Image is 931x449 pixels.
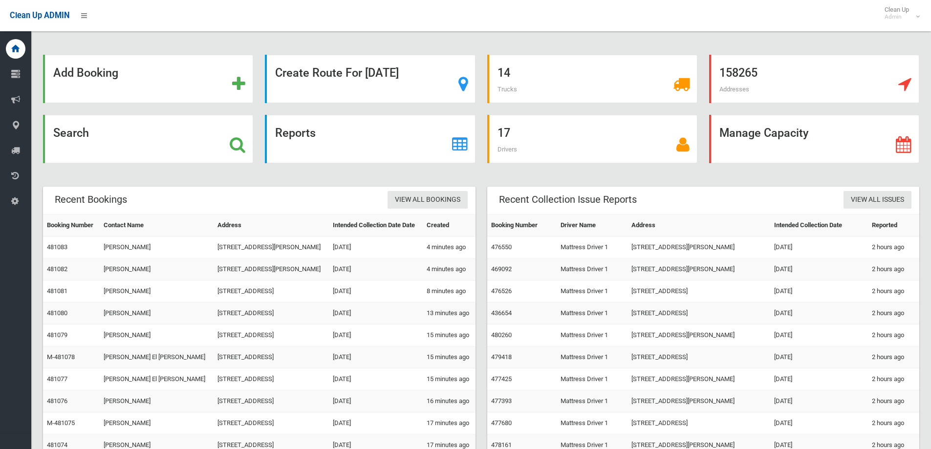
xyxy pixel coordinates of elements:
td: 8 minutes ago [423,280,475,302]
td: Mattress Driver 1 [557,390,628,412]
td: Mattress Driver 1 [557,236,628,258]
td: 2 hours ago [868,346,919,368]
a: 481083 [47,243,67,251]
td: [STREET_ADDRESS][PERSON_NAME] [628,368,770,390]
td: 15 minutes ago [423,368,475,390]
strong: 158265 [719,66,758,80]
a: 481076 [47,397,67,405]
th: Contact Name [100,214,214,236]
td: [DATE] [329,280,423,302]
td: [DATE] [329,302,423,324]
strong: Manage Capacity [719,126,808,140]
td: 2 hours ago [868,324,919,346]
th: Intended Collection Date [770,214,867,236]
td: Mattress Driver 1 [557,280,628,302]
td: 4 minutes ago [423,236,475,258]
a: 481079 [47,331,67,339]
th: Booking Number [487,214,557,236]
a: 477393 [491,397,512,405]
strong: Reports [275,126,316,140]
td: 15 minutes ago [423,324,475,346]
td: [DATE] [329,258,423,280]
a: Manage Capacity [709,115,919,163]
td: [STREET_ADDRESS] [628,412,770,434]
td: 13 minutes ago [423,302,475,324]
a: 481082 [47,265,67,273]
header: Recent Collection Issue Reports [487,190,649,209]
td: [STREET_ADDRESS] [628,280,770,302]
th: Reported [868,214,919,236]
td: 15 minutes ago [423,346,475,368]
a: 481081 [47,287,67,295]
a: 481074 [47,441,67,449]
td: 2 hours ago [868,302,919,324]
strong: Search [53,126,89,140]
td: 17 minutes ago [423,412,475,434]
span: Clean Up ADMIN [10,11,69,20]
a: 477425 [491,375,512,383]
td: [DATE] [329,236,423,258]
a: 469092 [491,265,512,273]
td: [DATE] [329,412,423,434]
a: 480260 [491,331,512,339]
td: [STREET_ADDRESS] [214,302,329,324]
a: 479418 [491,353,512,361]
td: Mattress Driver 1 [557,258,628,280]
td: [STREET_ADDRESS] [214,280,329,302]
td: 4 minutes ago [423,258,475,280]
td: [STREET_ADDRESS] [628,302,770,324]
strong: Add Booking [53,66,118,80]
a: 436654 [491,309,512,317]
a: 481080 [47,309,67,317]
td: 2 hours ago [868,368,919,390]
a: 158265 Addresses [709,55,919,103]
td: [STREET_ADDRESS] [214,368,329,390]
a: M-481075 [47,419,75,427]
header: Recent Bookings [43,190,139,209]
a: 478161 [491,441,512,449]
a: Reports [265,115,475,163]
td: [STREET_ADDRESS] [628,346,770,368]
td: [PERSON_NAME] [100,280,214,302]
td: [PERSON_NAME] El [PERSON_NAME] [100,346,214,368]
td: [DATE] [770,368,867,390]
td: [PERSON_NAME] [100,302,214,324]
td: [DATE] [770,236,867,258]
th: Created [423,214,475,236]
th: Driver Name [557,214,628,236]
a: Add Booking [43,55,253,103]
a: 476550 [491,243,512,251]
a: 14 Trucks [487,55,697,103]
td: [STREET_ADDRESS][PERSON_NAME] [628,390,770,412]
a: 477680 [491,419,512,427]
span: Addresses [719,86,749,93]
td: [DATE] [329,368,423,390]
td: 2 hours ago [868,280,919,302]
a: View All Issues [844,191,911,209]
td: 16 minutes ago [423,390,475,412]
td: [PERSON_NAME] El [PERSON_NAME] [100,368,214,390]
a: 476526 [491,287,512,295]
th: Intended Collection Date Date [329,214,423,236]
td: Mattress Driver 1 [557,368,628,390]
th: Address [628,214,770,236]
td: [DATE] [329,390,423,412]
td: [PERSON_NAME] [100,412,214,434]
td: [STREET_ADDRESS] [214,324,329,346]
td: [STREET_ADDRESS][PERSON_NAME] [628,324,770,346]
td: [DATE] [770,324,867,346]
td: [DATE] [770,258,867,280]
td: [DATE] [770,412,867,434]
td: Mattress Driver 1 [557,324,628,346]
td: 2 hours ago [868,390,919,412]
a: 17 Drivers [487,115,697,163]
span: Clean Up [880,6,919,21]
a: Search [43,115,253,163]
td: [DATE] [770,346,867,368]
small: Admin [885,13,909,21]
span: Trucks [498,86,517,93]
td: [PERSON_NAME] [100,324,214,346]
td: [DATE] [329,324,423,346]
td: Mattress Driver 1 [557,346,628,368]
strong: 17 [498,126,510,140]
